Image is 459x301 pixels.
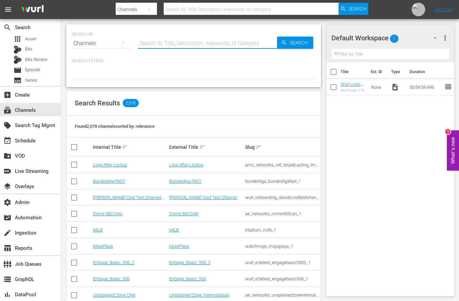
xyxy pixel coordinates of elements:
[441,30,449,46] button: more_vert
[3,260,12,268] span: Job Queues
[169,211,198,216] a: Crime 360 CAN
[93,227,103,233] a: MiLB
[245,179,319,184] div: bundesliga_bundesligafast_1
[93,179,125,184] a: Bundesliga FAST
[441,34,449,42] span: more_vert
[25,36,36,42] span: Asset
[199,144,205,150] span: sort
[287,37,313,49] span: Search
[14,45,22,54] div: Bits
[367,62,387,81] th: Ext. ID
[407,79,444,95] td: 00:59:59.996
[72,58,316,64] p: Search Filters:
[93,260,134,265] a: EnGage_Basic_930_2
[3,275,12,283] span: GraphQL
[75,99,120,107] span: Search Results
[245,276,319,281] div: wurl_e2etest_engagebasic930_1
[368,79,389,95] td: None
[447,131,459,171] button: Open Feedback Widget
[93,143,167,151] div: Internal Title
[169,244,189,249] a: MojoPlays
[169,143,243,151] div: External Title
[245,211,319,216] div: ae_networks_crime360can_1
[245,162,319,167] div: amc_networks_intl_broadcasting_lmtd_loveafterlockup_1
[93,293,135,298] a: UnXplained Zone CAN
[25,46,32,53] span: Bits
[122,144,128,150] span: sort
[93,244,113,249] a: MojoPlays
[3,23,12,32] span: Search
[169,195,237,200] a: [PERSON_NAME] Cool Test Channel
[390,32,398,46] span: 1
[16,2,49,18] img: ans4CAIJ8jUAAAAAAAAAAAAAAAAAAAAAAAAgQb4GAAAAAAAAAAAAAAAAAAAAAAAAJMjXAAAAAAAAAAAAAAAAAAAAAAAAgAT5G...
[341,82,364,92] a: Wurl Logo 1 hr
[3,137,12,145] span: Schedule
[339,3,368,15] button: Search
[3,91,12,99] span: Create
[245,244,319,249] div: watchmojo_mojoplays_1
[277,37,313,49] button: Search
[387,62,406,81] th: Type
[341,88,366,93] div: Wurl Logo 1 hr
[445,129,451,135] div: 1
[93,162,127,167] a: Love After Lockup
[93,211,122,216] a: Crime 360 CAN
[3,244,12,252] span: Reports
[3,121,12,129] span: Search Tag Mgmt
[3,167,12,175] span: Live Streaming
[4,5,12,14] span: menu
[169,276,206,281] a: EnGage_Basic_930
[93,195,164,205] a: [PERSON_NAME] Cool Test Channel (6min ad-load)
[331,28,443,47] div: Default Workspace
[245,143,319,151] div: Slug
[341,62,367,81] th: Title
[3,198,12,206] span: Admin
[245,227,319,233] div: stadium_milb_1
[3,106,12,114] span: Channels
[3,229,12,237] span: Ingestion
[14,66,22,74] span: Episode
[406,62,446,81] th: Duration
[3,152,12,160] span: VOD
[444,83,452,91] span: reorder
[123,99,139,107] span: 2,078
[169,293,229,298] a: UnXplained Zone (International)
[245,195,319,200] div: wurl_onboarding_davidscooltestchannel_1
[14,56,22,64] div: Bits Review
[412,3,425,16] img: photo.jpg
[3,182,12,190] span: Overlays
[348,3,366,15] span: Search
[256,144,262,150] span: sort
[14,76,22,84] span: Series
[93,276,130,281] a: EnGage_Basic_930
[169,162,203,167] a: Love After Lockup
[169,179,202,184] a: Bundesliga FAST
[25,56,47,63] span: Bits Review
[169,227,179,233] a: MiLB
[435,7,453,12] a: Sign Out
[14,35,22,43] span: Asset
[75,124,155,129] span: Found 2,078 channels sorted by: relevance
[25,66,40,73] span: Episode
[72,34,131,53] div: Channels
[169,260,210,265] a: EnGage_Basic_930_2
[25,77,37,84] span: Series
[3,290,12,299] span: DataPool
[245,260,319,265] div: wurl_e2etest_engagebasic9302_1
[245,293,319,298] div: ae_networks_unxplainedzoneinternational_1
[391,83,399,91] span: Video
[3,214,12,222] span: Automation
